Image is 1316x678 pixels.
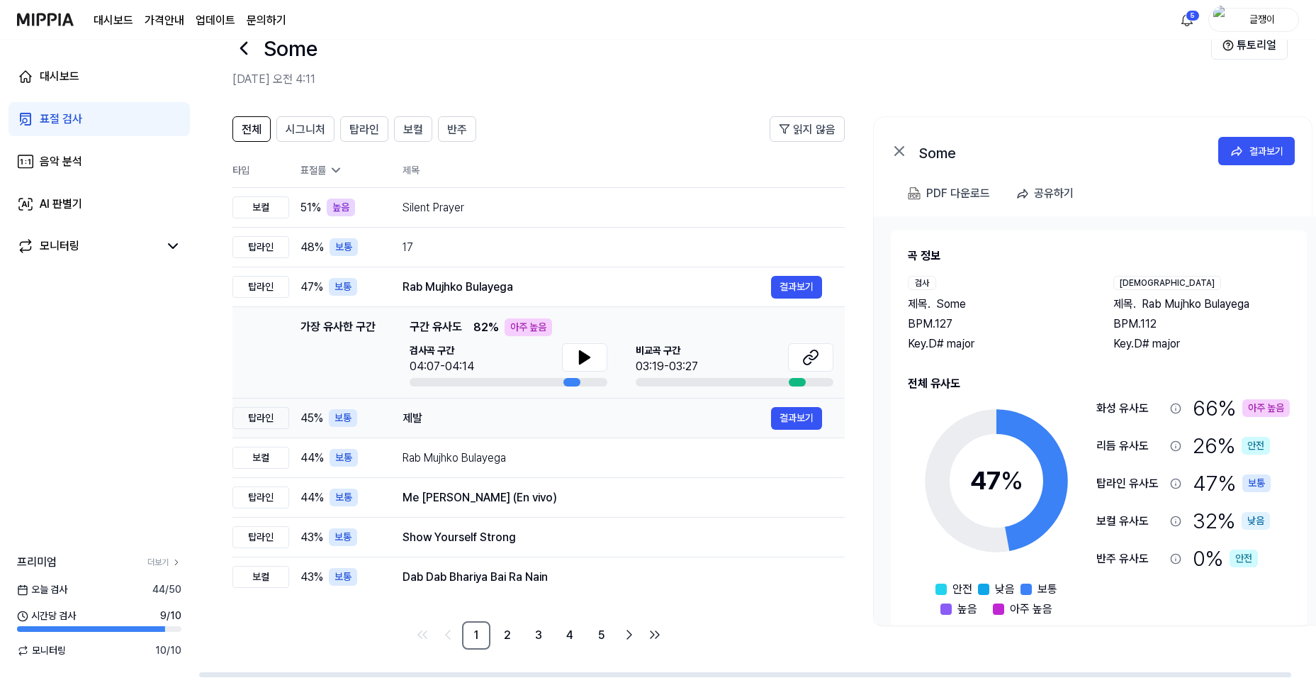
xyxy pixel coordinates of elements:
span: 48 % [300,239,324,256]
div: Dab Dab Bhariya Bai Ra Nain [403,569,822,586]
div: 제발 [403,410,771,427]
div: 탑라인 유사도 [1096,475,1164,492]
h2: 전체 유사도 [908,375,1290,392]
div: 표절률 [300,163,380,178]
div: 보통 [329,528,357,546]
button: 알림5 [1176,9,1198,31]
button: profile글쟁이 [1208,8,1299,32]
span: 전체 [242,121,261,138]
div: 리듬 유사도 [1096,438,1164,455]
button: 공유하기 [1010,179,1085,208]
a: Go to first page [411,623,434,646]
div: 결과보기 [1249,143,1283,159]
div: 보컬 유사도 [1096,513,1164,530]
div: 32 % [1193,505,1270,537]
h2: 곡 정보 [908,248,1290,265]
div: Silent Prayer [403,199,822,216]
button: 튜토리얼 [1211,31,1288,60]
button: 결과보기 [771,407,822,430]
div: 보통 [329,278,357,296]
div: 안전 [1230,550,1258,567]
button: 보컬 [394,116,432,142]
span: 읽지 않음 [793,121,836,138]
div: 아주 높음 [1242,399,1290,417]
div: 04:07-04:14 [410,358,474,375]
div: BPM. 127 [908,316,1085,333]
div: PDF 다운로드 [926,184,990,203]
a: 문의하기 [247,12,286,29]
div: Key. D# major [1113,335,1290,352]
span: 제목 . [1113,296,1136,313]
div: 공유하기 [1034,184,1074,203]
a: 5 [587,621,615,650]
a: 모니터링 [17,238,159,255]
div: 표절 검사 [40,111,82,128]
span: 반주 [447,121,467,138]
a: 음악 분석 [9,145,190,179]
button: 전체 [232,116,271,142]
div: [DEMOGRAPHIC_DATA] [1113,276,1221,290]
a: 2 [493,621,522,650]
div: Rab Mujhko Bulayega [403,450,822,467]
span: 검사곡 구간 [410,343,474,358]
span: 시그니처 [286,121,325,138]
div: 탑라인 [232,236,289,258]
div: 탑라인 [232,407,289,429]
span: 시간당 검사 [17,608,76,623]
span: 낮음 [995,581,1015,598]
div: 보통 [329,568,357,586]
span: 51 % [300,199,321,216]
div: 모니터링 [40,238,79,255]
nav: pagination [232,621,845,650]
div: 가장 유사한 구간 [300,318,376,387]
div: 보컬 [232,566,289,588]
span: 비교곡 구간 [636,343,698,358]
div: 글쟁이 [1235,11,1290,27]
a: 대시보드 [94,12,133,29]
h2: [DATE] 오전 4:11 [232,71,1211,88]
span: 탑라인 [349,121,379,138]
span: 구간 유사도 [410,318,462,336]
div: BPM. 112 [1113,316,1290,333]
span: 43 % [300,569,323,586]
div: 대시보드 [40,68,79,85]
span: 보컬 [403,121,423,138]
span: 9 / 10 [160,608,181,623]
a: Go to next page [618,623,641,646]
div: Key. D# major [908,335,1085,352]
span: 44 % [300,489,324,506]
div: 5 [1186,10,1200,21]
span: 아주 높음 [1010,601,1052,618]
img: profile [1213,6,1230,34]
button: 읽지 않음 [770,116,845,142]
button: PDF 다운로드 [905,179,993,208]
div: 반주 유사도 [1096,550,1164,567]
div: Me [PERSON_NAME] (En vivo) [403,489,822,506]
span: 안전 [952,581,972,598]
div: 보통 [330,449,358,467]
a: 대시보드 [9,60,190,94]
a: Go to previous page [437,623,459,646]
a: 더보기 [147,556,181,569]
div: 03:19-03:27 [636,358,698,375]
div: 보컬 [232,447,289,469]
button: 탑라인 [340,116,388,142]
a: Go to last page [643,623,666,646]
div: 47 [970,462,1023,500]
div: 26 % [1193,430,1270,462]
h1: Some [264,33,317,65]
img: Help [1222,40,1234,51]
button: 결과보기 [1218,137,1295,165]
span: 10 / 10 [155,643,181,658]
div: Rab Mujhko Bulayega [403,279,771,296]
span: 높음 [957,601,977,618]
span: 47 % [300,279,323,296]
div: 낮음 [1242,512,1270,530]
div: Some [919,143,1203,160]
span: % [1001,465,1023,496]
span: Some [936,296,966,313]
button: 가격안내 [145,12,184,29]
div: 탑라인 [232,526,289,548]
div: 음악 분석 [40,153,82,170]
